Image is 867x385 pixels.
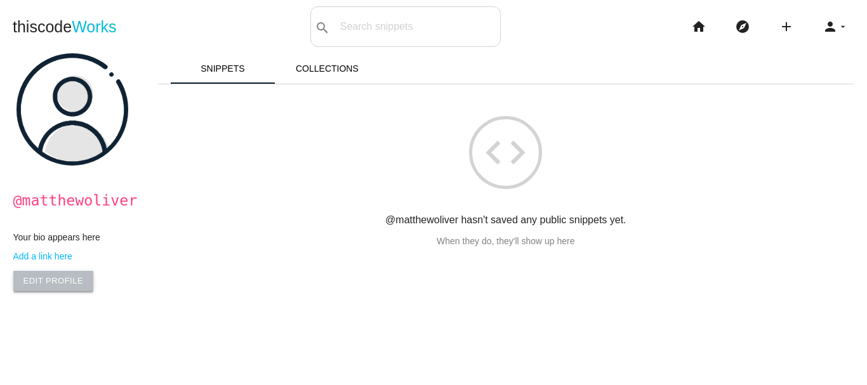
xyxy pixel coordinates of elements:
span: Works [72,18,116,36]
strong: @matthewoliver hasn't saved any public snippets yet. [385,214,626,225]
input: Search snippets [334,13,500,40]
a: Add a link here [13,251,145,261]
i: search [315,8,330,48]
i: arrow_drop_down [838,6,848,47]
button: search [311,7,334,46]
p: Your bio appears here [13,232,145,242]
a: thiscodeWorks [13,6,117,47]
i: home [691,6,706,47]
i: add [779,6,794,47]
h1: @matthewoliver [13,192,145,209]
p: When they do, they'll show up here [158,236,854,246]
i: person [823,6,838,47]
img: user.png [17,53,129,166]
a: Collections [275,53,380,84]
i: code [469,116,542,189]
i: explore [735,6,750,47]
a: Edit Profile [13,271,94,291]
a: Snippets [171,53,275,84]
